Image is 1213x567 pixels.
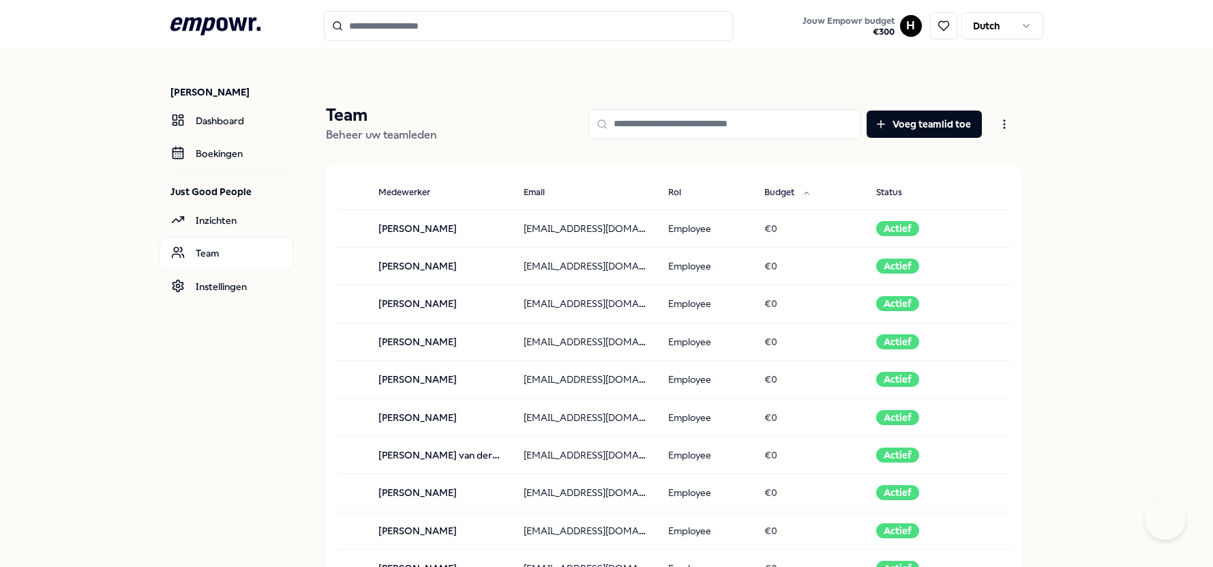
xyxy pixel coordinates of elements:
[987,111,1021,138] button: Open menu
[876,485,919,500] div: Actief
[170,185,293,199] p: Just Good People
[657,361,753,398] td: Employee
[368,285,513,323] td: [PERSON_NAME]
[764,487,777,498] span: € 0
[764,450,777,461] span: € 0
[797,12,900,40] a: Jouw Empowr budget€300
[160,137,293,170] a: Boekingen
[657,398,753,436] td: Employee
[657,209,753,247] td: Employee
[876,410,919,425] div: Actief
[513,285,658,323] td: [EMAIL_ADDRESS][DOMAIN_NAME]
[513,436,658,474] td: [EMAIL_ADDRESS][DOMAIN_NAME]
[513,247,658,285] td: [EMAIL_ADDRESS][DOMAIN_NAME]
[764,298,777,309] span: € 0
[368,398,513,436] td: [PERSON_NAME]
[764,223,777,234] span: € 0
[876,259,919,274] div: Actief
[657,474,753,512] td: Employee
[764,374,777,385] span: € 0
[657,179,708,207] button: Rol
[368,247,513,285] td: [PERSON_NAME]
[657,285,753,323] td: Employee
[764,525,777,536] span: € 0
[865,179,929,207] button: Status
[513,209,658,247] td: [EMAIL_ADDRESS][DOMAIN_NAME]
[876,296,919,311] div: Actief
[876,372,919,387] div: Actief
[326,128,437,141] span: Beheer uw teamleden
[513,361,658,398] td: [EMAIL_ADDRESS][DOMAIN_NAME]
[657,323,753,360] td: Employee
[368,474,513,512] td: [PERSON_NAME]
[368,179,458,207] button: Medewerker
[876,221,919,236] div: Actief
[764,412,777,423] span: € 0
[764,336,777,347] span: € 0
[764,261,777,272] span: € 0
[160,237,293,270] a: Team
[876,334,919,349] div: Actief
[800,13,897,40] button: Jouw Empowr budget€300
[160,104,293,137] a: Dashboard
[657,436,753,474] td: Employee
[803,16,895,27] span: Jouw Empowr budget
[657,247,753,285] td: Employee
[753,179,822,207] button: Budget
[513,179,572,207] button: Email
[368,436,513,474] td: [PERSON_NAME] van der [PERSON_NAME]
[160,204,293,237] a: Inzichten
[513,398,658,436] td: [EMAIL_ADDRESS][DOMAIN_NAME]
[513,323,658,360] td: [EMAIL_ADDRESS][DOMAIN_NAME]
[1145,499,1186,540] iframe: Help Scout Beacon - Open
[900,15,922,37] button: H
[513,474,658,512] td: [EMAIL_ADDRESS][DOMAIN_NAME]
[368,209,513,247] td: [PERSON_NAME]
[368,323,513,360] td: [PERSON_NAME]
[876,448,919,463] div: Actief
[170,85,293,99] p: [PERSON_NAME]
[160,270,293,303] a: Instellingen
[368,361,513,398] td: [PERSON_NAME]
[803,27,895,38] span: € 300
[326,104,437,126] p: Team
[867,111,982,138] button: Voeg teamlid toe
[324,11,733,41] input: Search for products, categories or subcategories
